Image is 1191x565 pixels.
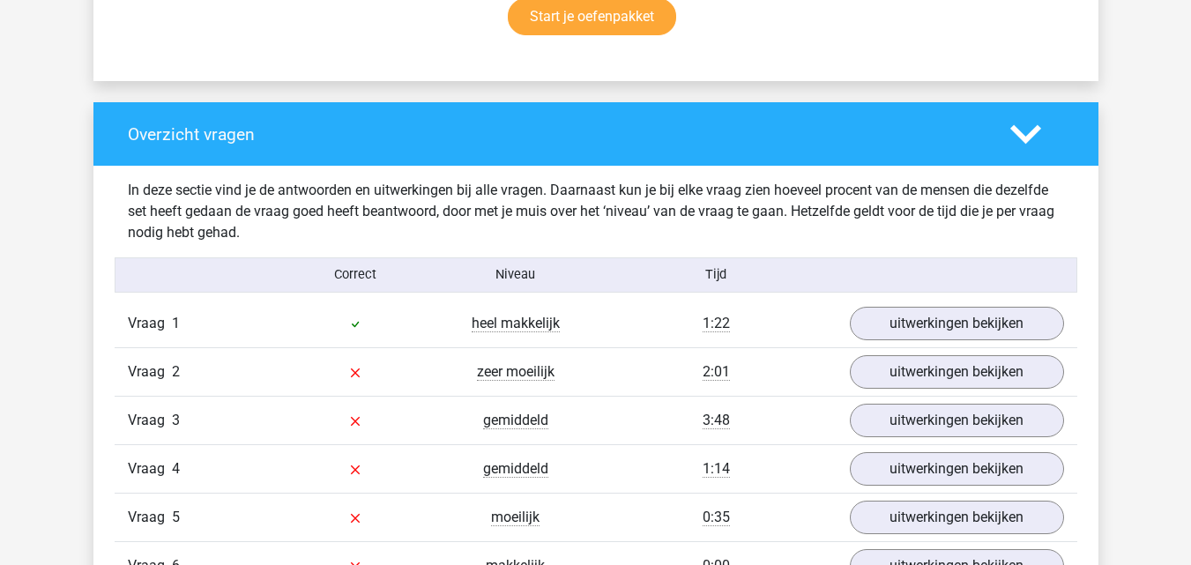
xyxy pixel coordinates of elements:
a: uitwerkingen bekijken [850,307,1064,340]
span: 0:35 [703,509,730,526]
div: In deze sectie vind je de antwoorden en uitwerkingen bij alle vragen. Daarnaast kun je bij elke v... [115,180,1077,243]
span: 1:14 [703,460,730,478]
span: zeer moeilijk [477,363,555,381]
div: Niveau [435,265,596,285]
span: moeilijk [491,509,540,526]
span: 5 [172,509,180,525]
span: Vraag [128,410,172,431]
span: Vraag [128,458,172,480]
span: 3:48 [703,412,730,429]
div: Tijd [595,265,836,285]
h4: Overzicht vragen [128,124,984,145]
span: Vraag [128,507,172,528]
span: Vraag [128,313,172,334]
span: 1:22 [703,315,730,332]
a: uitwerkingen bekijken [850,404,1064,437]
div: Correct [275,265,435,285]
span: 2 [172,363,180,380]
span: 1 [172,315,180,331]
span: gemiddeld [483,412,548,429]
a: uitwerkingen bekijken [850,355,1064,389]
span: 2:01 [703,363,730,381]
span: gemiddeld [483,460,548,478]
a: uitwerkingen bekijken [850,452,1064,486]
span: Vraag [128,361,172,383]
span: heel makkelijk [472,315,560,332]
span: 3 [172,412,180,428]
span: 4 [172,460,180,477]
a: uitwerkingen bekijken [850,501,1064,534]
